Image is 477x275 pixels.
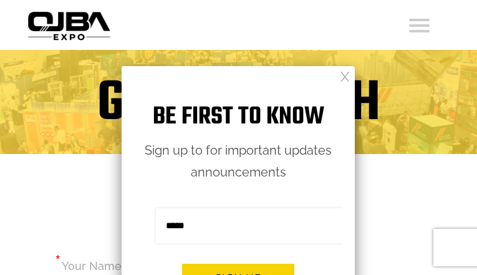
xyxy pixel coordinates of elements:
a: Close [340,70,350,81]
h1: Be first to know [133,97,344,137]
h3: WE WOULD LIKE TO HEAR FROM YOU. [33,128,444,142]
h1: GET IN TOUCH [97,81,380,128]
p: Sign up to for important updates announcements [133,140,344,183]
